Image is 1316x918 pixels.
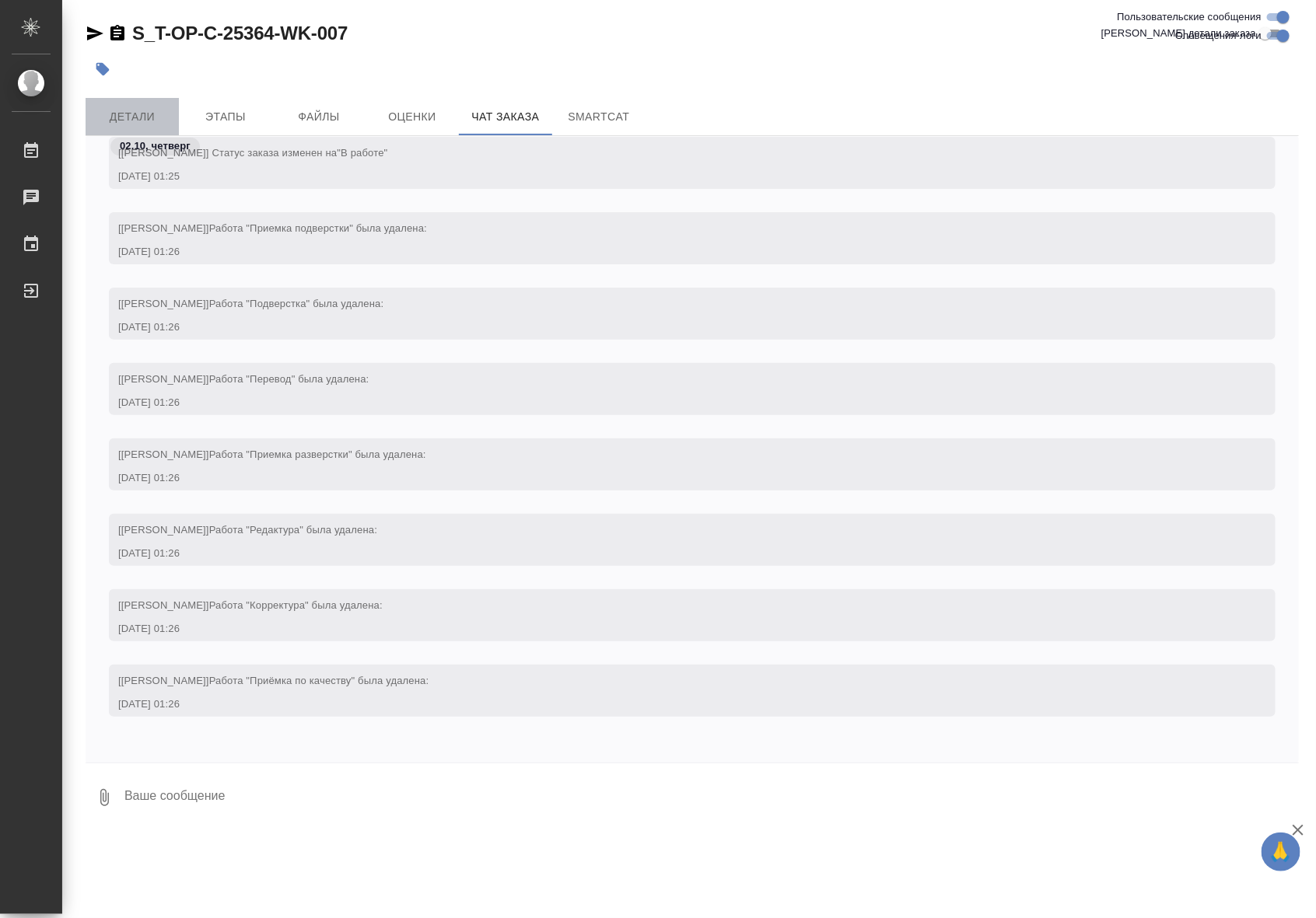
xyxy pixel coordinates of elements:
span: Работа "Перевод" была удалена: [209,373,369,385]
span: Оповещения-логи [1175,28,1262,44]
div: [DATE] 01:26 [118,319,1221,335]
span: Пользовательские сообщения [1117,9,1262,25]
div: [DATE] 01:25 [118,169,1221,184]
span: Работа "Приемка подверстки" была удалена: [209,222,427,234]
span: Детали [95,107,170,127]
span: [[PERSON_NAME]] [118,599,383,611]
span: 🙏 [1268,836,1294,868]
span: Чат заказа [468,107,543,127]
span: [[PERSON_NAME]] [118,675,429,686]
button: 🙏 [1262,832,1300,871]
div: [DATE] 01:26 [118,696,1221,712]
div: [DATE] 01:26 [118,621,1221,637]
a: S_T-OP-C-25364-WK-007 [132,23,348,44]
span: Работа "Подверстка" была удалена: [209,298,384,309]
span: [PERSON_NAME] детали заказа [1101,26,1256,41]
button: Добавить тэг [86,52,120,86]
span: [[PERSON_NAME]] [118,524,377,536]
span: [[PERSON_NAME]] [118,298,383,309]
button: Скопировать ссылку для ЯМессенджера [86,24,104,43]
p: 02.10, четверг [120,138,191,154]
span: [[PERSON_NAME]] [118,449,426,460]
span: Работа "Приемка разверстки" была удалена: [209,449,426,460]
div: [DATE] 01:26 [118,395,1221,410]
div: [DATE] 01:26 [118,244,1221,260]
div: [DATE] 01:26 [118,470,1221,486]
span: [[PERSON_NAME]] [118,222,427,234]
span: Этапы [188,107,263,127]
span: [[PERSON_NAME]] [118,373,369,385]
button: Скопировать ссылку [108,24,127,43]
span: Работа "Приёмка по качеству" была удалена: [209,675,429,686]
span: SmartCat [562,107,636,127]
div: [DATE] 01:26 [118,546,1221,561]
span: Оценки [375,107,450,127]
span: Работа "Корректура" была удалена: [209,599,383,611]
span: Файлы [282,107,356,127]
span: Работа "Редактура" была удалена: [209,524,377,536]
